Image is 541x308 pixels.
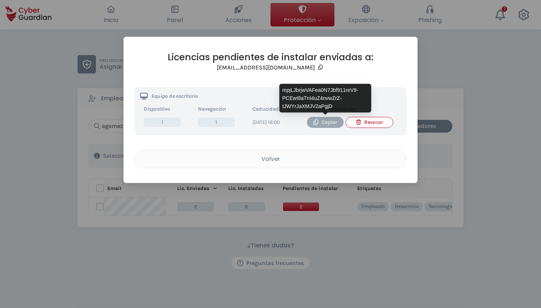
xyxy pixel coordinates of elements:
span: 1 [144,118,180,127]
h2: Licencias pendientes de instalar enviadas a: [135,51,406,63]
td: [DATE] 16:00 [249,115,303,130]
div: Volver [140,154,401,164]
span: 1 [198,118,235,127]
th: Navegación [194,103,249,115]
div: Copiar [312,118,338,126]
button: Volver [135,150,406,168]
button: Copiar [307,117,344,128]
h3: [EMAIL_ADDRESS][DOMAIN_NAME] [217,64,315,71]
th: Caducidad [249,103,303,115]
button: Revocar [345,117,393,128]
th: Dispositivo [140,103,194,115]
p: Equipo de escritorio [151,94,198,99]
div: mpjLJbrjwVAFea0N7Jbf911reV9-PCEwI8aTnI4uZ4nvwZrZ-tJWYrJaXMJV2aPgjD [279,84,371,112]
button: Copy email [317,63,324,72]
div: Revocar [351,118,387,126]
